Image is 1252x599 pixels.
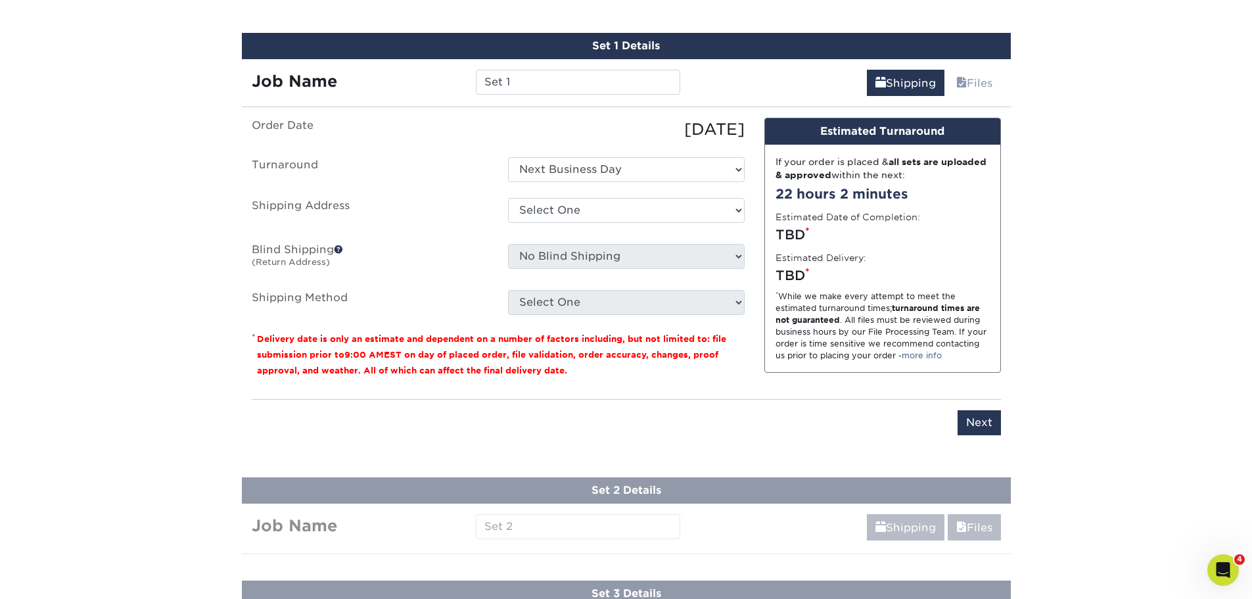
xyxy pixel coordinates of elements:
[867,514,944,540] a: Shipping
[948,70,1001,96] a: Files
[776,210,920,224] label: Estimated Date of Completion:
[1207,554,1239,586] iframe: Intercom live chat
[776,251,866,264] label: Estimated Delivery:
[242,198,498,228] label: Shipping Address
[344,350,384,360] span: 9:00 AM
[776,225,990,245] div: TBD
[476,70,680,95] input: Enter a job name
[956,521,967,534] span: files
[252,72,337,91] strong: Job Name
[956,77,967,89] span: files
[875,521,886,534] span: shipping
[867,70,944,96] a: Shipping
[498,118,754,141] div: [DATE]
[257,334,726,375] small: Delivery date is only an estimate and dependent on a number of factors including, but not limited...
[765,118,1000,145] div: Estimated Turnaround
[902,350,942,360] a: more info
[776,266,990,285] div: TBD
[242,118,498,141] label: Order Date
[776,184,990,204] div: 22 hours 2 minutes
[1234,554,1245,565] span: 4
[252,257,330,267] small: (Return Address)
[776,291,990,362] div: While we make every attempt to meet the estimated turnaround times; . All files must be reviewed ...
[948,514,1001,540] a: Files
[776,155,990,182] div: If your order is placed & within the next:
[242,244,498,274] label: Blind Shipping
[242,290,498,315] label: Shipping Method
[242,157,498,182] label: Turnaround
[875,77,886,89] span: shipping
[958,410,1001,435] input: Next
[242,33,1011,59] div: Set 1 Details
